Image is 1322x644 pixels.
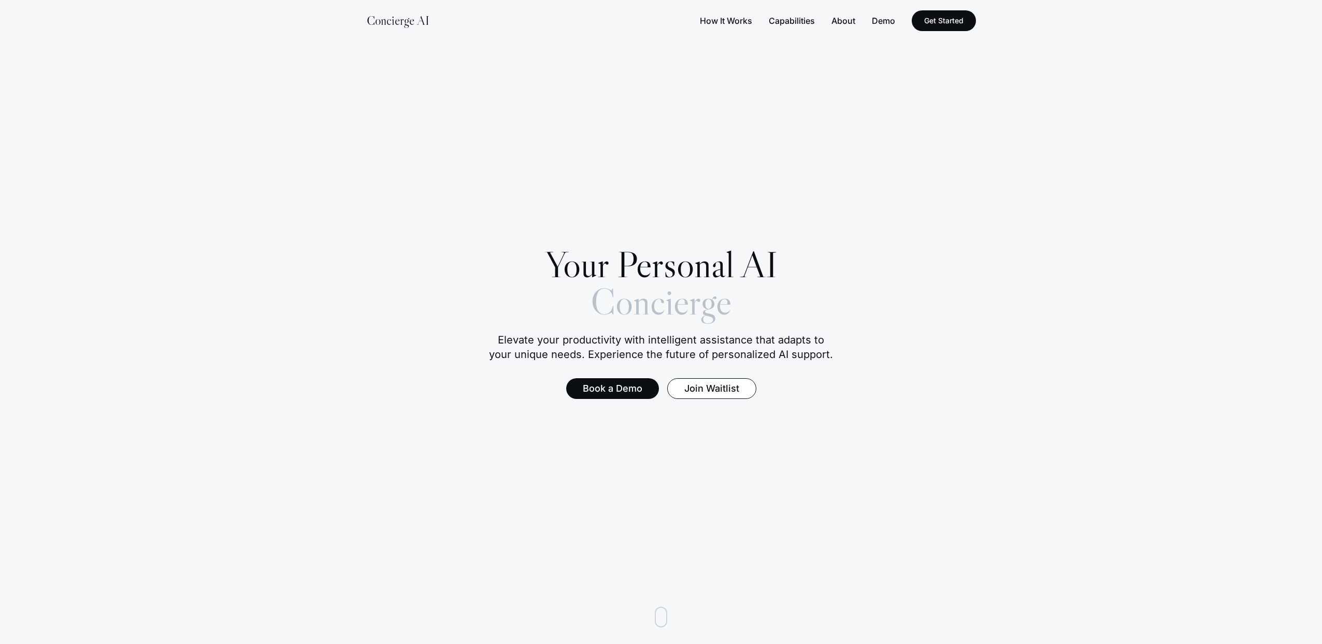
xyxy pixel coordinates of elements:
[367,12,429,29] span: Concierge AI
[487,246,835,320] h1: Your Personal AI
[667,378,756,399] button: Join Waitlist
[591,278,731,324] span: Concierge
[831,15,855,27] button: About
[566,378,659,399] button: Book a Demo
[912,10,976,31] button: Get Started
[872,15,895,27] button: Demo
[346,12,429,29] a: CConcierge AI
[17,607,37,627] button: Play video
[769,15,815,27] button: Capabilities
[487,333,835,362] p: Elevate your productivity with intelligent assistance that adapts to your unique needs. Experienc...
[41,607,62,627] button: Unmute video
[352,16,357,26] span: C
[700,15,752,27] button: How It Works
